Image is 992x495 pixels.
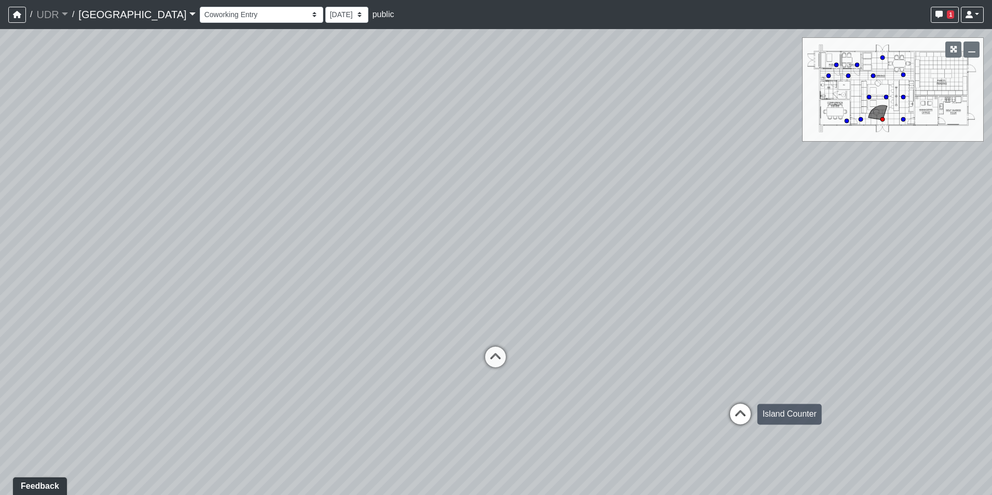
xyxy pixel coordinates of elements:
[26,4,36,25] span: /
[8,474,69,495] iframe: Ybug feedback widget
[947,10,954,19] span: 1
[757,404,822,424] div: Island Counter
[373,10,394,19] span: public
[931,7,959,23] button: 1
[68,4,78,25] span: /
[36,4,67,25] a: UDR
[78,4,195,25] a: [GEOGRAPHIC_DATA]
